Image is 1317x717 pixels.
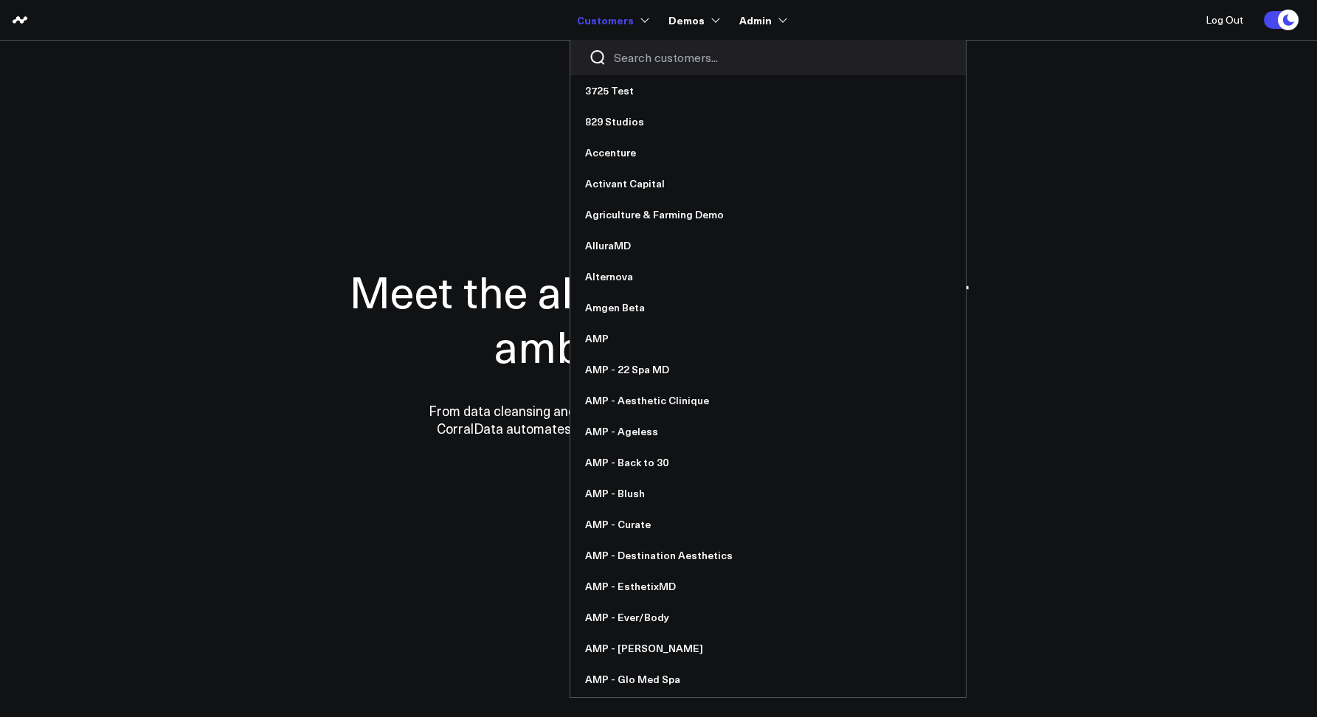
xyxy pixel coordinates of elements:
a: AMP - Curate [570,509,966,540]
a: Alternova [570,261,966,292]
a: AMP - Ever/Body [570,602,966,633]
a: Agriculture & Farming Demo [570,199,966,230]
a: AMP - Aesthetic Clinique [570,385,966,416]
a: AMP - 22 Spa MD [570,354,966,385]
a: AlluraMD [570,230,966,261]
a: AMP - [PERSON_NAME] [570,633,966,664]
input: Search customers input [614,49,947,66]
a: AMP - Ageless [570,416,966,447]
a: AMP [570,323,966,354]
a: 829 Studios [570,106,966,137]
a: Amgen Beta [570,292,966,323]
a: 3725 Test [570,75,966,106]
h1: Meet the all-in-one data hub for ambitious teams [297,263,1020,373]
a: Accenture [570,137,966,168]
a: AMP - Glo Med Spa [570,664,966,695]
a: AMP - EsthetixMD [570,571,966,602]
a: Demos [668,7,717,33]
p: From data cleansing and integration to personalized dashboards and insights, CorralData automates... [397,402,921,437]
a: Admin [739,7,784,33]
button: Search customers button [589,49,606,66]
a: Activant Capital [570,168,966,199]
a: AMP - Destination Aesthetics [570,540,966,571]
a: Customers [577,7,646,33]
a: AMP - Back to 30 [570,447,966,478]
a: AMP - Blush [570,478,966,509]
